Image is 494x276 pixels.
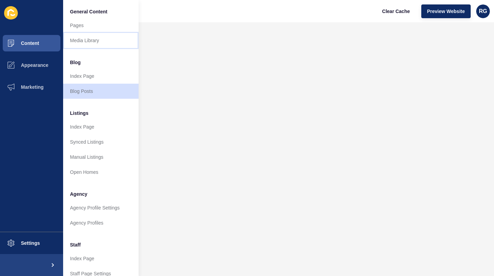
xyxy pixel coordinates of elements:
[70,191,87,197] span: Agency
[63,200,139,215] a: Agency Profile Settings
[421,4,471,18] button: Preview Website
[63,149,139,165] a: Manual Listings
[70,241,81,248] span: Staff
[63,18,139,33] a: Pages
[427,8,465,15] span: Preview Website
[63,215,139,230] a: Agency Profiles
[63,33,139,48] a: Media Library
[70,59,81,66] span: Blog
[376,4,416,18] button: Clear Cache
[63,69,139,84] a: Index Page
[70,8,107,15] span: General Content
[63,251,139,266] a: Index Page
[63,84,139,99] a: Blog Posts
[479,8,487,15] span: RG
[63,119,139,134] a: Index Page
[382,8,410,15] span: Clear Cache
[63,134,139,149] a: Synced Listings
[70,110,89,117] span: Listings
[63,165,139,180] a: Open Homes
